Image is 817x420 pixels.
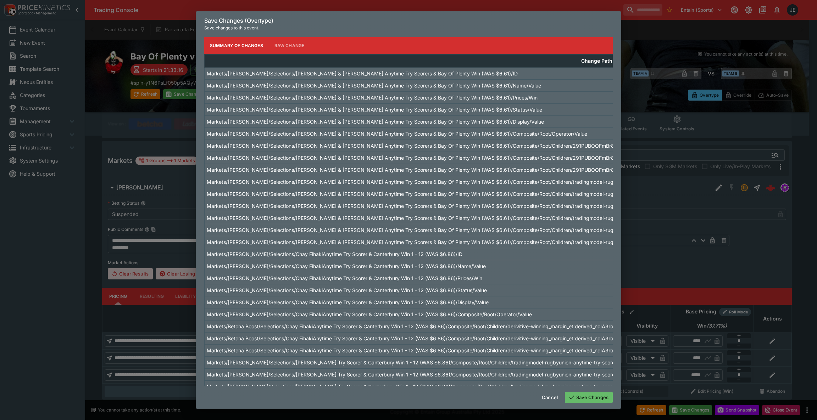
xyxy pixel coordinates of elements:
[207,142,784,149] p: Markets/[PERSON_NAME]/Selections/[PERSON_NAME] & [PERSON_NAME] Anytime Try Scorers & Bay Of Plent...
[207,154,787,161] p: Markets/[PERSON_NAME]/Selections/[PERSON_NAME] & [PERSON_NAME] Anytime Try Scorers & Bay Of Plent...
[207,311,532,318] p: Markets/[PERSON_NAME]/Selections/Chay FihakiAnytime Try Scorer & Canterbury Win 1 - 12 (WAS $6.86...
[207,286,487,294] p: Markets/[PERSON_NAME]/Selections/Chay FihakiAnytime Try Scorer & Canterbury Win 1 - 12 (WAS $6.86...
[207,166,792,174] p: Markets/[PERSON_NAME]/Selections/[PERSON_NAME] & [PERSON_NAME] Anytime Try Scorers & Bay Of Plent...
[207,70,518,77] p: Markets/[PERSON_NAME]/Selections/[PERSON_NAME] & [PERSON_NAME] Anytime Try Scorers & Bay Of Plent...
[207,262,486,270] p: Markets/[PERSON_NAME]/Selections/Chay FihakiAnytime Try Scorer & Canterbury Win 1 - 12 (WAS $6.86...
[207,347,724,354] p: Markets/Betcha Boost/Selections/Chay FihakiAnytime Try Scorer & Canterbury Win 1 - 12 (WAS $6.86)...
[207,94,538,101] p: Markets/[PERSON_NAME]/Selections/[PERSON_NAME] & [PERSON_NAME] Anytime Try Scorers & Bay Of Plent...
[538,392,562,403] button: Cancel
[565,392,613,403] button: Save Changes
[207,335,719,342] p: Markets/Betcha Boost/Selections/Chay FihakiAnytime Try Scorer & Canterbury Win 1 - 12 (WAS $6.86)...
[204,37,269,54] button: Summary of Changes
[207,106,542,113] p: Markets/[PERSON_NAME]/Selections/[PERSON_NAME] & [PERSON_NAME] Anytime Try Scorers & Bay Of Plent...
[204,24,613,32] p: Save changes to this event.
[204,17,613,24] h6: Save Changes (Overtype)
[207,274,482,282] p: Markets/[PERSON_NAME]/Selections/Chay FihakiAnytime Try Scorer & Canterbury Win 1 - 12 (WAS $6.86...
[207,323,716,330] p: Markets/Betcha Boost/Selections/Chay FihakiAnytime Try Scorer & Canterbury Win 1 - 12 (WAS $6.86)...
[269,37,310,54] button: Raw Change
[207,130,587,137] p: Markets/[PERSON_NAME]/Selections/[PERSON_NAME] & [PERSON_NAME] Anytime Try Scorers & Bay Of Plent...
[207,82,541,89] p: Markets/[PERSON_NAME]/Selections/[PERSON_NAME] & [PERSON_NAME] Anytime Try Scorers & Bay Of Plent...
[207,250,462,258] p: Markets/[PERSON_NAME]/Selections/Chay FihakiAnytime Try Scorer & Canterbury Win 1 - 12 (WAS $6.86...
[207,299,489,306] p: Markets/[PERSON_NAME]/Selections/Chay FihakiAnytime Try Scorer & Canterbury Win 1 - 12 (WAS $6.86...
[207,118,544,125] p: Markets/[PERSON_NAME]/Selections/[PERSON_NAME] & [PERSON_NAME] Anytime Try Scorers & Bay Of Plent...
